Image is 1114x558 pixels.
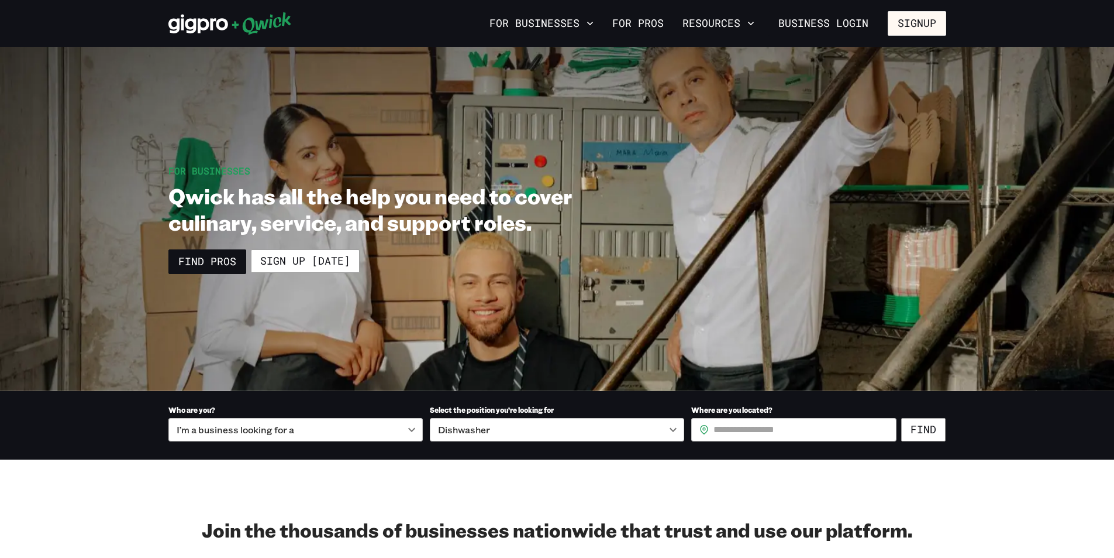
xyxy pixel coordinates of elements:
[168,405,215,415] span: Who are you?
[168,249,246,274] a: Find Pros
[691,405,772,415] span: Where are you located?
[888,11,946,36] button: Signup
[485,13,598,33] button: For Businesses
[430,418,684,441] div: Dishwasher
[901,418,946,441] button: Find
[678,13,759,33] button: Resources
[168,165,250,177] span: For Businesses
[768,11,878,36] a: Business Login
[168,418,423,441] div: I’m a business looking for a
[608,13,668,33] a: For Pros
[168,183,635,235] h1: Qwick has all the help you need to cover culinary, service, and support roles.
[168,518,946,542] h2: Join the thousands of businesses nationwide that trust and use our platform.
[430,405,554,415] span: Select the position you’re looking for
[251,249,360,273] a: Sign up [DATE]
